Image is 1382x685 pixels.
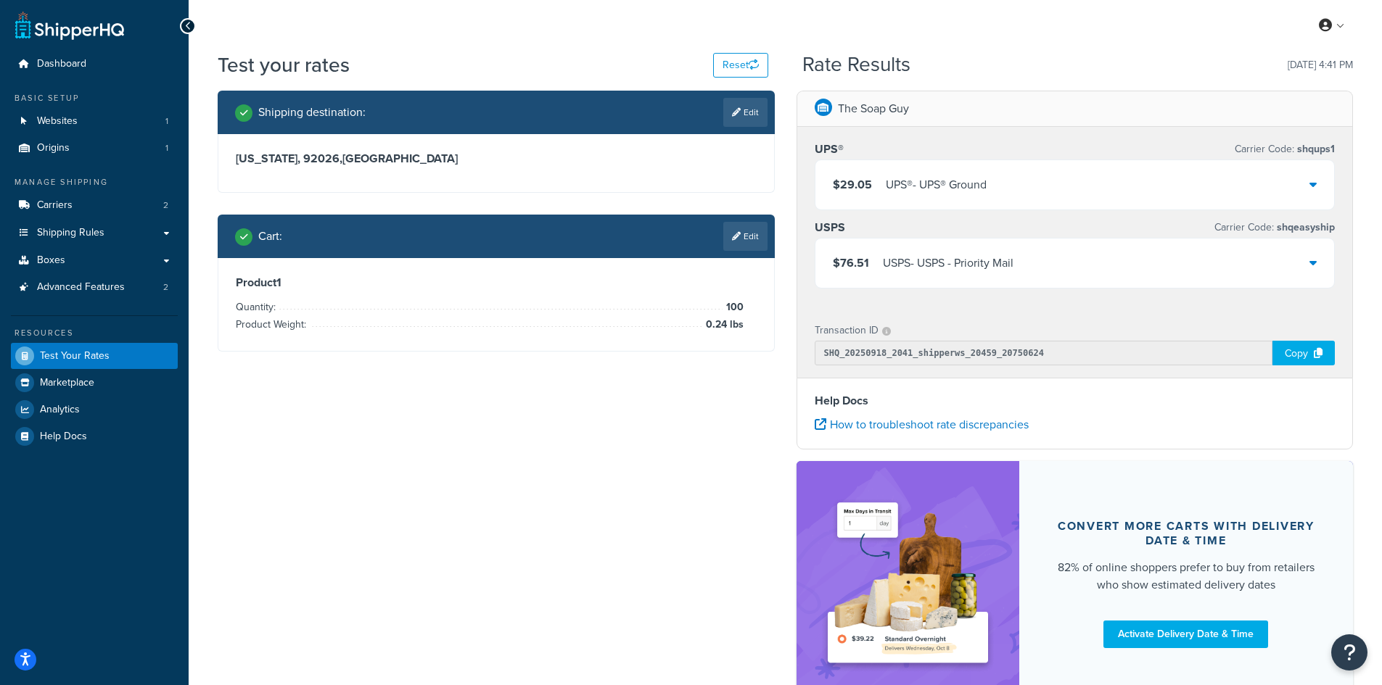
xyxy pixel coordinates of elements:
span: 1 [165,142,168,154]
h2: Rate Results [802,54,910,76]
a: Websites1 [11,108,178,135]
span: Advanced Features [37,281,125,294]
span: Boxes [37,254,65,267]
div: 82% of online shoppers prefer to buy from retailers who show estimated delivery dates [1054,559,1319,594]
span: Product Weight: [236,317,310,332]
h1: Test your rates [218,51,350,79]
img: feature-image-ddt-36eae7f7280da8017bfb280eaccd9c446f90b1fe08728e4019434db127062ab4.png [818,483,998,684]
div: USPS - USPS - Priority Mail [883,253,1013,273]
span: Analytics [40,404,80,416]
a: Analytics [11,397,178,423]
li: Websites [11,108,178,135]
h3: Product 1 [236,275,757,290]
button: Reset [713,53,768,78]
span: Help Docs [40,431,87,443]
h3: [US_STATE], 92026 , [GEOGRAPHIC_DATA] [236,151,757,166]
p: Carrier Code: [1235,139,1335,159]
a: Test Your Rates [11,343,178,369]
span: $76.51 [833,254,869,271]
li: Carriers [11,192,178,219]
a: Edit [723,222,768,251]
span: 100 [723,299,744,316]
div: Copy [1272,341,1335,365]
span: Test Your Rates [40,350,110,362]
h2: Cart : [258,230,282,243]
li: Advanced Features [11,274,178,301]
div: UPS® - UPS® Ground [886,175,987,195]
span: 2 [163,281,168,294]
h4: Help Docs [815,392,1336,410]
span: Quantity: [236,299,279,315]
h2: Shipping destination : [258,106,366,119]
h3: USPS [815,220,845,235]
span: Origins [37,142,70,154]
span: 0.24 lbs [702,316,744,333]
span: Marketplace [40,377,94,389]
span: Shipping Rules [37,227,104,239]
a: Boxes [11,247,178,274]
a: How to troubleshoot rate discrepancies [815,416,1029,433]
button: Open Resource Center [1331,634,1367,671]
span: Dashboard [37,58,86,70]
a: Shipping Rules [11,220,178,246]
span: 1 [165,115,168,128]
a: Activate Delivery Date & Time [1103,620,1268,648]
p: The Soap Guy [838,99,909,119]
a: Carriers2 [11,192,178,219]
p: Transaction ID [815,320,879,341]
span: Carriers [37,199,73,212]
a: Marketplace [11,370,178,396]
p: Carrier Code: [1214,217,1335,238]
span: $29.05 [833,176,872,193]
div: Basic Setup [11,92,178,104]
a: Origins1 [11,135,178,162]
span: shqups1 [1294,141,1335,157]
a: Edit [723,98,768,127]
span: 2 [163,199,168,212]
p: [DATE] 4:41 PM [1288,55,1353,75]
li: Origins [11,135,178,162]
h3: UPS® [815,142,844,157]
div: Resources [11,327,178,339]
a: Dashboard [11,51,178,78]
a: Help Docs [11,423,178,449]
span: Websites [37,115,78,128]
div: Manage Shipping [11,176,178,188]
span: shqeasyship [1274,220,1335,235]
a: Advanced Features2 [11,274,178,301]
div: Convert more carts with delivery date & time [1054,519,1319,548]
